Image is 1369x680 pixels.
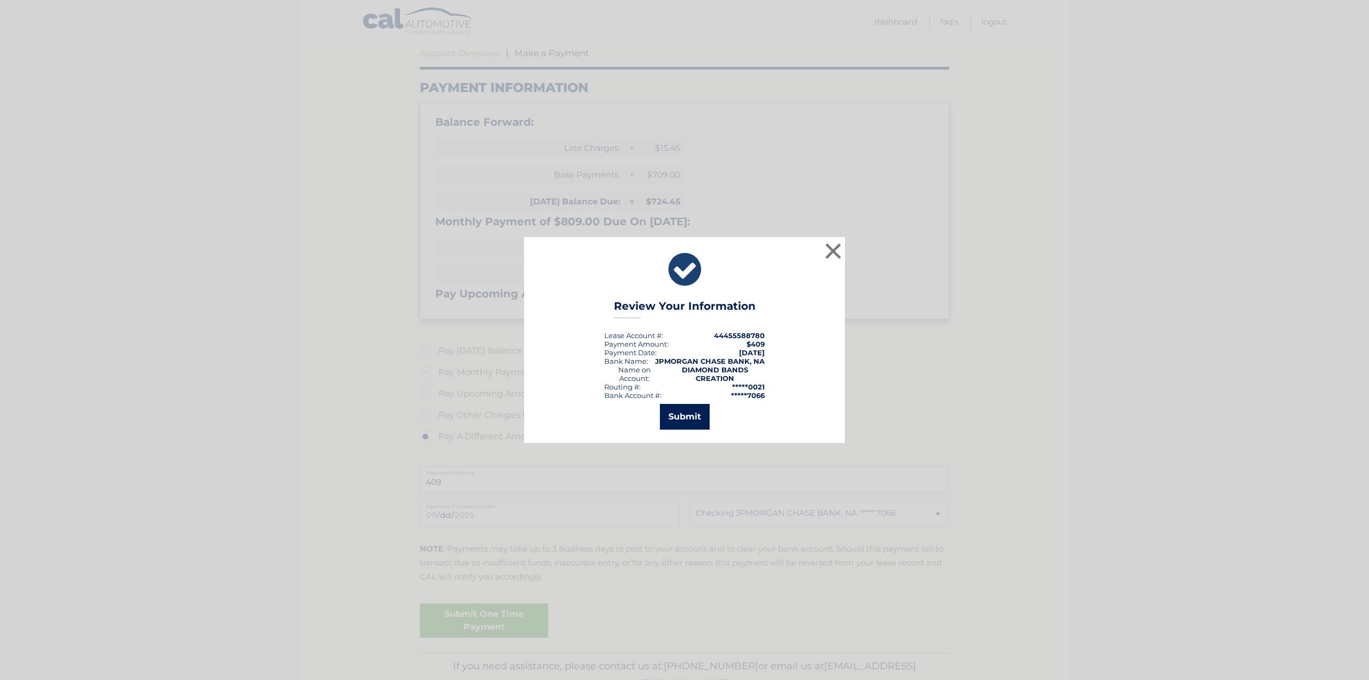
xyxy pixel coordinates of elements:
div: Payment Amount: [604,340,668,348]
button: Submit [660,404,710,430]
h3: Review Your Information [614,300,756,318]
strong: 44455588780 [714,331,765,340]
div: Name on Account: [604,365,665,383]
div: Routing #: [604,383,641,391]
span: [DATE] [739,348,765,357]
div: : [604,348,657,357]
button: × [822,240,844,262]
div: Lease Account #: [604,331,663,340]
strong: JPMORGAN CHASE BANK, NA [655,357,765,365]
div: Bank Name: [604,357,648,365]
span: Payment Date [604,348,655,357]
span: $409 [747,340,765,348]
strong: DIAMOND BANDS CREATION [682,365,748,383]
div: Bank Account #: [604,391,662,400]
